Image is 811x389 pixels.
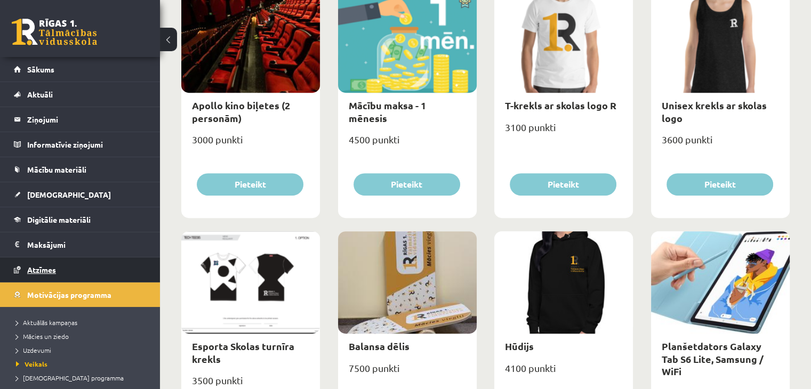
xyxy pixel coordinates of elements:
span: Sākums [27,64,54,74]
div: 4100 punkti [494,359,633,386]
legend: Maksājumi [27,232,147,257]
a: Uzdevumi [16,345,149,355]
button: Pieteikt [354,173,460,196]
div: 3100 punkti [494,118,633,145]
span: Aktuāli [27,90,53,99]
span: Atzīmes [27,265,56,274]
span: [DEMOGRAPHIC_DATA] [27,190,111,199]
a: Digitālie materiāli [14,207,147,232]
a: Informatīvie ziņojumi [14,132,147,157]
a: Sākums [14,57,147,82]
a: Ziņojumi [14,107,147,132]
legend: Informatīvie ziņojumi [27,132,147,157]
a: [DEMOGRAPHIC_DATA] programma [16,373,149,383]
span: Mācies un ziedo [16,332,69,341]
a: Motivācijas programma [14,282,147,307]
button: Pieteikt [197,173,303,196]
div: 7500 punkti [338,359,477,386]
span: Digitālie materiāli [27,215,91,224]
a: Hūdijs [505,340,534,352]
a: Apollo kino biļetes (2 personām) [192,99,290,124]
div: 4500 punkti [338,131,477,157]
button: Pieteikt [510,173,616,196]
a: Maksājumi [14,232,147,257]
span: Mācību materiāli [27,165,86,174]
span: [DEMOGRAPHIC_DATA] programma [16,374,124,382]
a: Aktuālās kampaņas [16,318,149,327]
a: Veikals [16,359,149,369]
span: Veikals [16,360,47,368]
a: Balansa dēlis [349,340,409,352]
a: Esporta Skolas turnīra krekls [192,340,294,364]
a: Rīgas 1. Tālmācības vidusskola [12,19,97,45]
a: [DEMOGRAPHIC_DATA] [14,182,147,207]
span: Aktuālās kampaņas [16,318,77,327]
a: T-krekls ar skolas logo R [505,99,616,111]
div: 3000 punkti [181,131,320,157]
span: Uzdevumi [16,346,51,354]
a: Mācies un ziedo [16,331,149,341]
a: Mācību maksa - 1 mēnesis [349,99,426,124]
button: Pieteikt [667,173,773,196]
a: Aktuāli [14,82,147,107]
a: Mācību materiāli [14,157,147,182]
a: Atzīmes [14,257,147,282]
a: Planšetdators Galaxy Tab S6 Lite, Samsung / WiFi [662,340,764,377]
span: Motivācijas programma [27,290,111,299]
a: Unisex krekls ar skolas logo [662,99,767,124]
div: 3600 punkti [651,131,790,157]
legend: Ziņojumi [27,107,147,132]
